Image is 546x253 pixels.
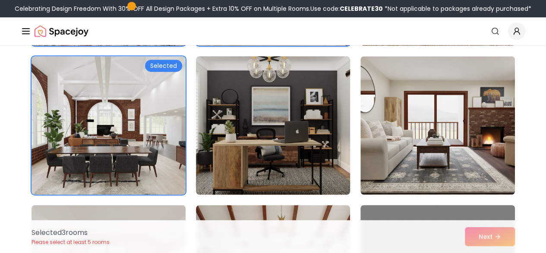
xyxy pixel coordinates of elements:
span: Use code: [310,4,383,13]
img: Room room-5 [192,53,354,198]
img: Room room-6 [360,56,514,195]
a: Spacejoy [35,22,88,40]
div: Selected [145,60,182,72]
img: Room room-4 [32,56,186,195]
img: Spacejoy Logo [35,22,88,40]
div: Celebrating Design Freedom With 30% OFF All Design Packages + Extra 10% OFF on Multiple Rooms. [15,4,531,13]
b: CELEBRATE30 [340,4,383,13]
span: *Not applicable to packages already purchased* [383,4,531,13]
nav: Global [21,17,525,45]
p: Selected 3 room s [32,227,110,238]
p: Please select at least 5 rooms [32,239,110,246]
